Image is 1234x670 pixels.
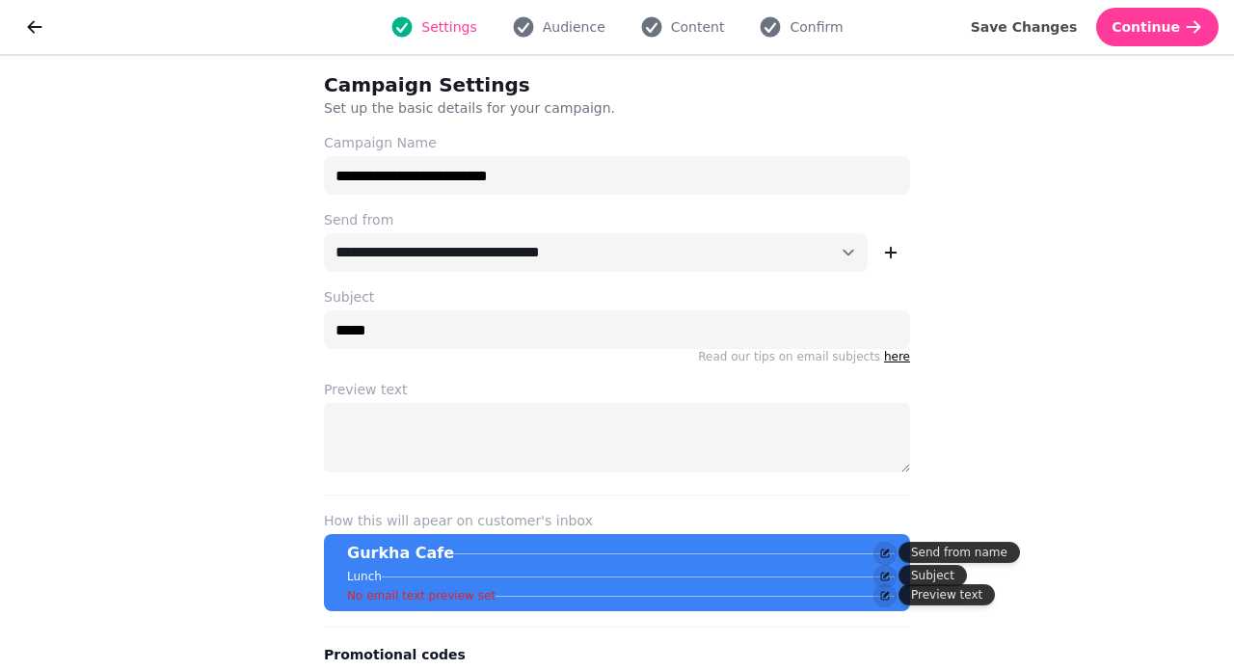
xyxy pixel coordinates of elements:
[899,565,967,586] div: Subject
[324,71,694,98] h2: Campaign Settings
[347,588,496,603] p: No email text preview set
[324,380,910,399] label: Preview text
[899,542,1020,563] div: Send from name
[324,287,910,307] label: Subject
[543,17,605,37] span: Audience
[324,511,910,530] label: How this will apear on customer's inbox
[324,210,910,229] label: Send from
[899,584,995,605] div: Preview text
[971,20,1078,34] span: Save Changes
[324,643,466,666] legend: Promotional codes
[955,8,1093,46] button: Save Changes
[324,133,910,152] label: Campaign Name
[15,8,54,46] button: go back
[1096,8,1219,46] button: Continue
[671,17,725,37] span: Content
[347,542,454,565] p: Gurkha Cafe
[324,98,818,118] p: Set up the basic details for your campaign.
[790,17,843,37] span: Confirm
[347,569,382,584] p: Lunch
[421,17,476,37] span: Settings
[1112,20,1180,34] span: Continue
[884,350,910,363] a: here
[324,349,910,364] p: Read our tips on email subjects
